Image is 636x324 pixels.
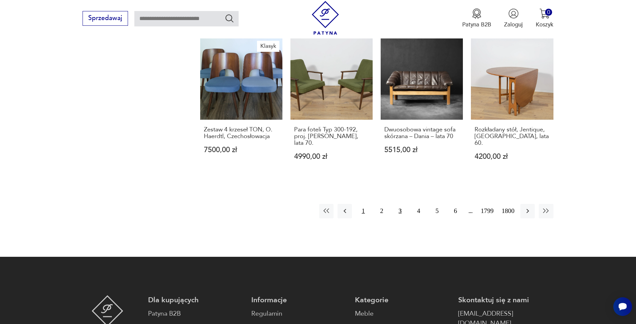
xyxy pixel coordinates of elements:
[471,37,553,176] a: Rozkładany stół, Jentique, Wielka Brytania, lata 60.Rozkładany stół, Jentique, [GEOGRAPHIC_DATA],...
[148,309,243,319] a: Patyna B2B
[500,204,516,218] button: 1800
[204,126,279,140] h3: Zestaw 4 krzeseł TON, O. Haerdtl, Czechosłowacja
[355,295,450,305] p: Kategorie
[290,37,373,176] a: Para foteli Typ 300-192, proj. J. Kędziorek, lata 70.Para foteli Typ 300-192, proj. [PERSON_NAME]...
[294,126,369,147] h3: Para foteli Typ 300-192, proj. [PERSON_NAME], lata 70.
[204,146,279,153] p: 7500,00 zł
[458,295,553,305] p: Skontaktuj się z nami
[384,126,460,140] h3: Dwuosobowa vintage sofa skórzana – Dania – lata 70
[462,8,491,28] a: Ikona medaluPatyna B2B
[508,8,519,19] img: Ikonka użytkownika
[448,204,463,218] button: 6
[479,204,496,218] button: 1799
[148,295,243,305] p: Dla kupujących
[472,8,482,19] img: Ikona medalu
[536,8,553,28] button: 0Koszyk
[251,295,347,305] p: Informacje
[308,1,342,35] img: Patyna - sklep z meblami i dekoracjami vintage
[475,126,550,147] h3: Rozkładany stół, Jentique, [GEOGRAPHIC_DATA], lata 60.
[294,153,369,160] p: 4990,00 zł
[411,204,426,218] button: 4
[355,309,450,319] a: Meble
[375,204,389,218] button: 2
[462,8,491,28] button: Patyna B2B
[462,21,491,28] p: Patyna B2B
[381,37,463,176] a: Dwuosobowa vintage sofa skórzana – Dania – lata 70Dwuosobowa vintage sofa skórzana – Dania – lata...
[504,21,523,28] p: Zaloguj
[536,21,553,28] p: Koszyk
[539,8,550,19] img: Ikona koszyka
[475,153,550,160] p: 4200,00 zł
[83,11,128,26] button: Sprzedawaj
[430,204,444,218] button: 5
[384,146,460,153] p: 5515,00 zł
[200,37,282,176] a: KlasykZestaw 4 krzeseł TON, O. Haerdtl, CzechosłowacjaZestaw 4 krzeseł TON, O. Haerdtl, Czechosło...
[393,204,407,218] button: 3
[225,13,234,23] button: Szukaj
[545,9,552,16] div: 0
[356,204,370,218] button: 1
[613,297,632,316] iframe: Smartsupp widget button
[251,309,347,319] a: Regulamin
[83,16,128,21] a: Sprzedawaj
[504,8,523,28] button: Zaloguj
